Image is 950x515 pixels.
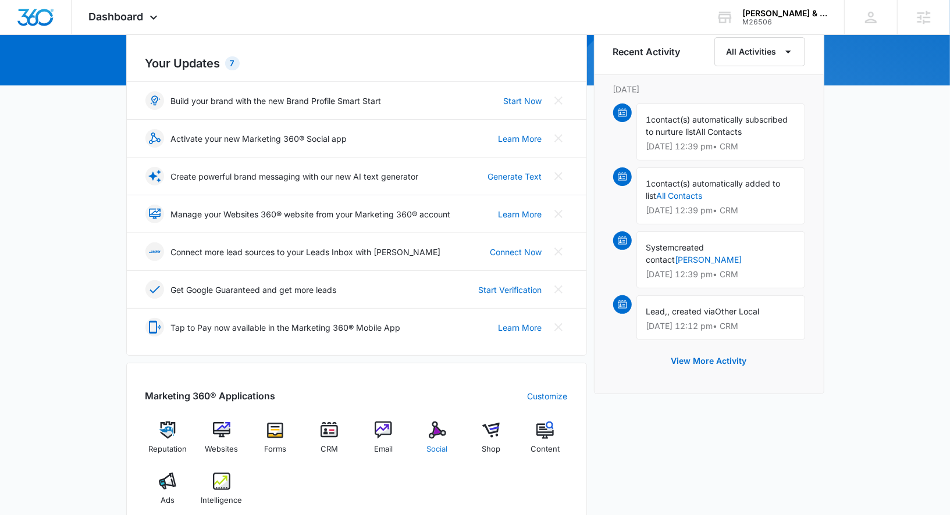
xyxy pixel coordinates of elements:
[646,242,675,252] span: System
[549,205,568,223] button: Close
[264,444,286,455] span: Forms
[145,55,568,72] h2: Your Updates
[490,246,542,258] a: Connect Now
[528,390,568,402] a: Customize
[171,208,451,220] p: Manage your Websites 360® website from your Marketing 360® account
[646,115,788,137] span: contact(s) automatically subscribed to nurture list
[161,495,175,506] span: Ads
[199,421,244,463] a: Websites
[148,444,187,455] span: Reputation
[668,306,716,316] span: , created via
[499,321,542,334] a: Learn More
[499,208,542,220] a: Learn More
[171,246,441,258] p: Connect more lead sources to your Leads Inbox with [PERSON_NAME]
[225,56,240,70] div: 7
[646,270,795,278] p: [DATE] 12:39 pm • CRM
[321,444,338,455] span: CRM
[145,389,276,403] h2: Marketing 360® Applications
[613,45,681,59] h6: Recent Activity
[646,322,795,330] p: [DATE] 12:12 pm • CRM
[742,9,827,18] div: account name
[714,37,805,66] button: All Activities
[549,129,568,148] button: Close
[549,167,568,185] button: Close
[171,133,347,145] p: Activate your new Marketing 360® Social app
[646,178,781,201] span: contact(s) automatically added to list
[427,444,448,455] span: Social
[171,170,419,183] p: Create powerful brand messaging with our new AI text generator
[646,306,668,316] span: Lead,
[660,347,759,375] button: View More Activity
[613,83,805,95] p: [DATE]
[549,318,568,337] button: Close
[415,421,460,463] a: Social
[696,127,742,137] span: All Contacts
[716,306,760,316] span: Other Local
[145,473,190,514] a: Ads
[171,284,337,296] p: Get Google Guaranteed and get more leads
[199,473,244,514] a: Intelligence
[307,421,352,463] a: CRM
[675,255,742,264] a: [PERSON_NAME]
[145,421,190,463] a: Reputation
[205,444,238,455] span: Websites
[479,284,542,296] a: Start Verification
[499,133,542,145] a: Learn More
[374,444,393,455] span: Email
[646,206,795,214] p: [DATE] 12:39 pm • CRM
[549,280,568,299] button: Close
[171,321,401,334] p: Tap to Pay now available in the Marketing 360® Mobile App
[201,495,242,506] span: Intelligence
[482,444,500,455] span: Shop
[549,242,568,261] button: Close
[253,421,298,463] a: Forms
[549,91,568,110] button: Close
[361,421,406,463] a: Email
[469,421,514,463] a: Shop
[657,191,703,201] a: All Contacts
[504,95,542,107] a: Start Now
[646,242,705,264] span: created contact
[646,178,652,188] span: 1
[171,95,382,107] p: Build your brand with the new Brand Profile Smart Start
[646,115,652,124] span: 1
[646,142,795,151] p: [DATE] 12:39 pm • CRM
[742,18,827,26] div: account id
[523,421,568,463] a: Content
[488,170,542,183] a: Generate Text
[89,10,144,23] span: Dashboard
[531,444,560,455] span: Content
